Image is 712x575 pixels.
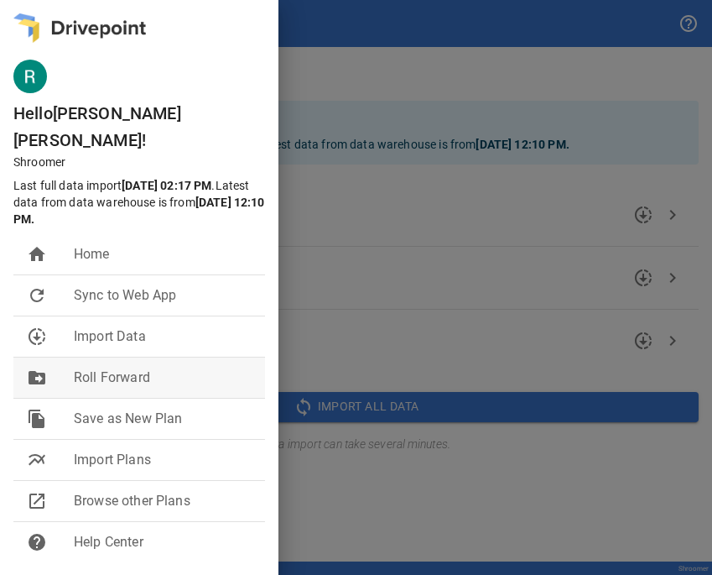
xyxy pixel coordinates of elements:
[27,285,47,306] span: refresh
[74,327,252,347] span: Import Data
[13,13,146,43] img: logo
[74,532,252,552] span: Help Center
[27,244,47,264] span: home
[122,179,211,192] b: [DATE] 02:17 PM
[27,491,47,511] span: open_in_new
[74,409,252,429] span: Save as New Plan
[13,60,47,93] img: ACg8ocK_zsZXom8HcCYU1ditLX5WetovOcY7yHdAXJ7FF74rk52u0Q=s96-c
[27,327,47,347] span: downloading
[13,177,272,227] p: Last full data import . Latest data from data warehouse is from
[74,491,252,511] span: Browse other Plans
[74,368,252,388] span: Roll Forward
[13,154,278,170] p: Shroomer
[27,409,47,429] span: file_copy
[27,368,47,388] span: drive_file_move
[74,285,252,306] span: Sync to Web App
[74,244,252,264] span: Home
[27,450,47,470] span: multiline_chart
[13,100,278,154] h6: Hello [PERSON_NAME] [PERSON_NAME] !
[74,450,252,470] span: Import Plans
[27,532,47,552] span: help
